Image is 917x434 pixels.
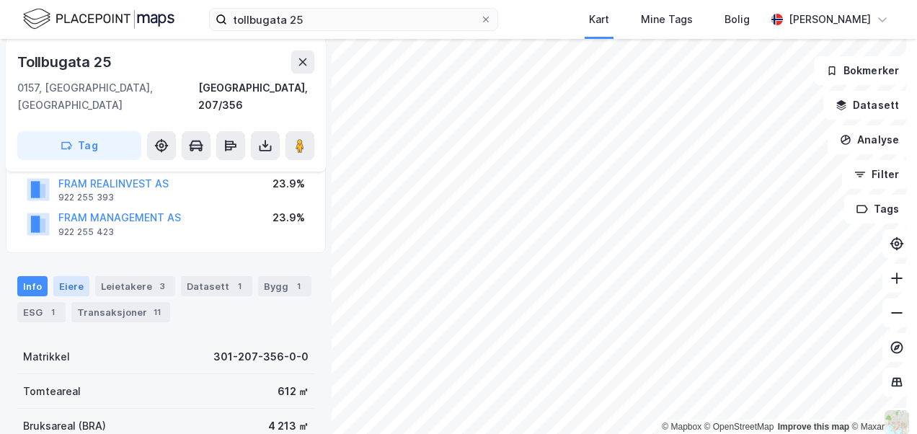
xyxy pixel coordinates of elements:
div: 23.9% [273,175,305,192]
div: Matrikkel [23,348,70,366]
div: 1 [232,279,247,293]
button: Tags [844,195,911,223]
div: 0157, [GEOGRAPHIC_DATA], [GEOGRAPHIC_DATA] [17,79,198,114]
div: Mine Tags [641,11,693,28]
button: Tag [17,131,141,160]
input: Søk på adresse, matrikkel, gårdeiere, leietakere eller personer [227,9,480,30]
div: Eiere [53,276,89,296]
div: Bygg [258,276,311,296]
div: [PERSON_NAME] [789,11,871,28]
img: logo.f888ab2527a4732fd821a326f86c7f29.svg [23,6,174,32]
div: 3 [155,279,169,293]
div: Info [17,276,48,296]
div: 23.9% [273,209,305,226]
div: [GEOGRAPHIC_DATA], 207/356 [198,79,314,114]
a: Mapbox [662,422,701,432]
div: Datasett [181,276,252,296]
button: Filter [842,160,911,189]
button: Datasett [823,91,911,120]
div: Bolig [725,11,750,28]
div: Transaksjoner [71,302,170,322]
div: 11 [150,305,164,319]
div: 922 255 393 [58,192,114,203]
div: ESG [17,302,66,322]
div: Tomteareal [23,383,81,400]
div: 612 ㎡ [278,383,309,400]
a: Improve this map [778,422,849,432]
div: Kart [589,11,609,28]
div: 301-207-356-0-0 [213,348,309,366]
button: Analyse [828,125,911,154]
div: Leietakere [95,276,175,296]
button: Bokmerker [814,56,911,85]
div: 1 [291,279,306,293]
a: OpenStreetMap [704,422,774,432]
div: 1 [45,305,60,319]
div: 922 255 423 [58,226,114,238]
iframe: Chat Widget [845,365,917,434]
div: Tollbugata 25 [17,50,114,74]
